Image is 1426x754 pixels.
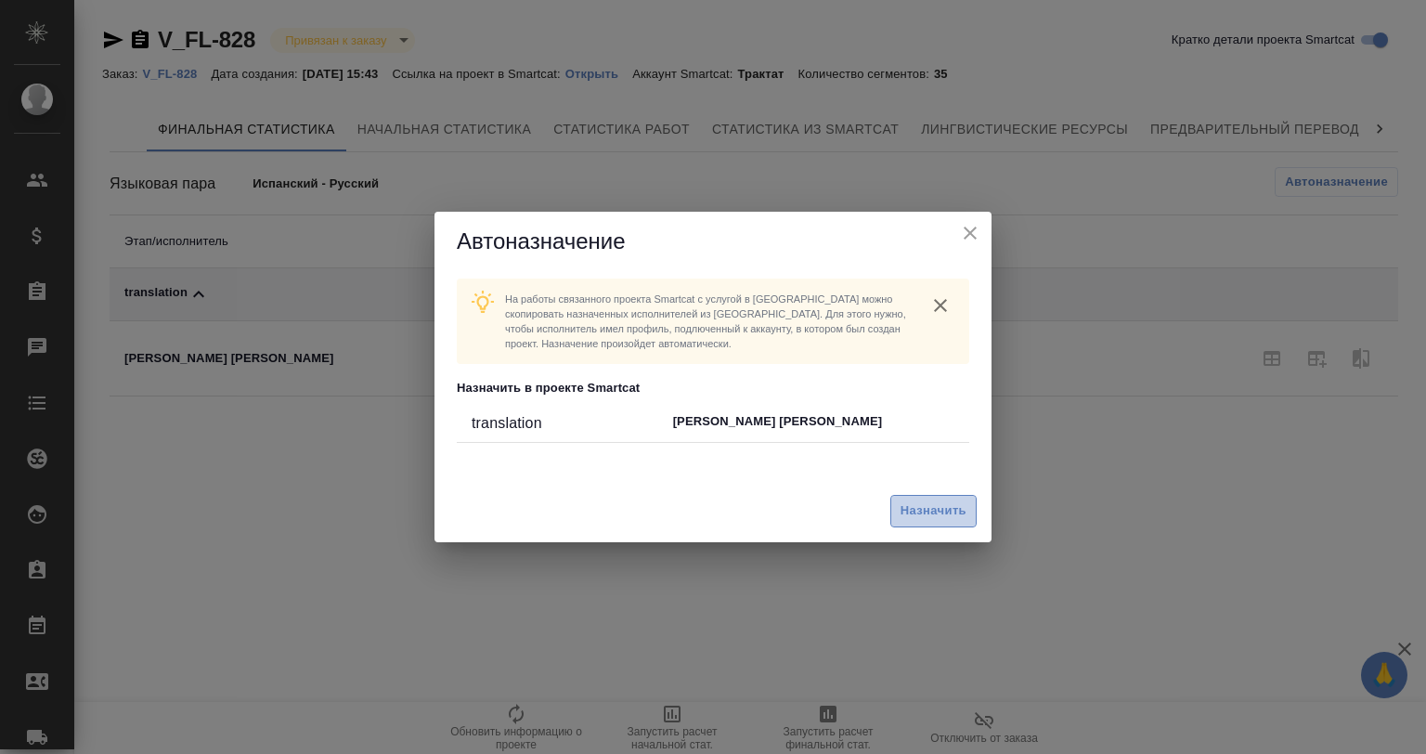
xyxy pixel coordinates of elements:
[956,219,984,247] button: close
[901,500,966,522] span: Назначить
[505,292,912,351] p: На работы связанного проекта Smartcat c услугой в [GEOGRAPHIC_DATA] можно скопировать назначенных...
[472,412,673,435] div: translation
[673,412,954,431] p: [PERSON_NAME] [PERSON_NAME]
[927,292,954,319] button: close
[457,227,969,256] h5: Автоназначение
[457,379,969,397] p: Назначить в проекте Smartcat
[890,495,977,527] button: Назначить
